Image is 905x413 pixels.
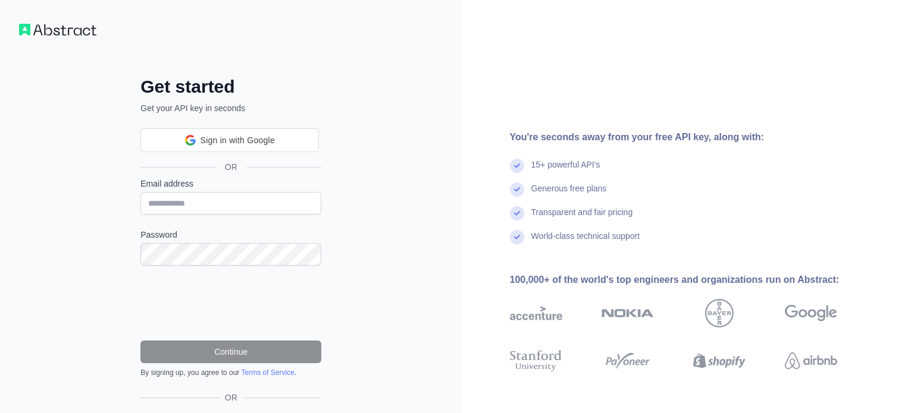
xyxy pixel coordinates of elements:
div: World-class technical support [531,230,640,254]
img: Workflow [19,24,96,36]
span: OR [215,161,247,173]
label: Password [140,229,321,241]
h2: Get started [140,76,321,97]
img: stanford university [510,348,562,374]
a: Terms of Service [241,368,294,377]
button: Continue [140,341,321,363]
img: check mark [510,182,524,197]
img: shopify [693,348,746,374]
img: airbnb [785,348,837,374]
div: Transparent and fair pricing [531,206,633,230]
iframe: reCAPTCHA [140,280,321,326]
img: bayer [705,299,734,327]
img: accenture [510,299,562,327]
img: google [785,299,837,327]
div: By signing up, you agree to our . [140,368,321,377]
img: payoneer [602,348,654,374]
div: Sign in with Google [140,128,319,152]
label: Email address [140,178,321,190]
div: Generous free plans [531,182,607,206]
img: nokia [602,299,654,327]
span: Sign in with Google [201,134,275,147]
p: Get your API key in seconds [140,102,321,114]
span: OR [220,392,242,403]
img: check mark [510,159,524,173]
div: 15+ powerful API's [531,159,600,182]
div: You're seconds away from your free API key, along with: [510,130,875,144]
img: check mark [510,230,524,244]
div: 100,000+ of the world's top engineers and organizations run on Abstract: [510,273,875,287]
img: check mark [510,206,524,220]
